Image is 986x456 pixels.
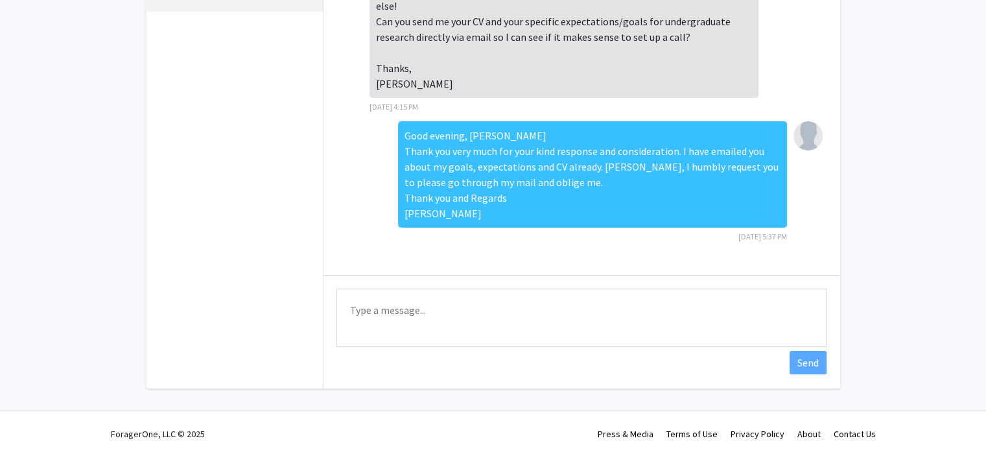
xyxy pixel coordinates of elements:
button: Send [790,351,827,374]
textarea: Message [336,289,827,347]
div: Good evening, [PERSON_NAME] Thank you very much for your kind response and consideration. I have ... [398,121,787,228]
a: Privacy Policy [731,428,784,440]
a: About [797,428,821,440]
a: Press & Media [598,428,653,440]
iframe: Chat [10,398,55,446]
span: [DATE] 5:37 PM [738,232,787,241]
img: Vaishnavi Bhujang [793,121,823,150]
span: [DATE] 4:15 PM [370,102,418,112]
a: Terms of Use [666,428,718,440]
a: Contact Us [834,428,876,440]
